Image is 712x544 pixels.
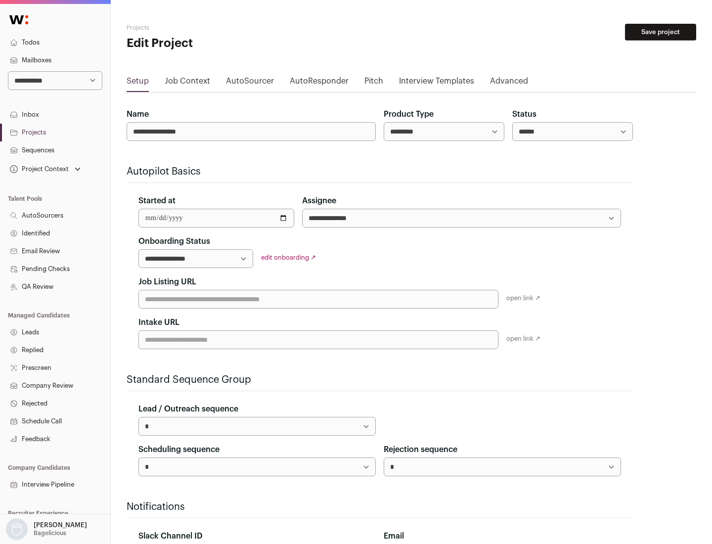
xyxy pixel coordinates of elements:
[138,444,220,455] label: Scheduling sequence
[127,500,633,514] h2: Notifications
[34,529,66,537] p: Bagelicious
[138,276,196,288] label: Job Listing URL
[127,165,633,179] h2: Autopilot Basics
[512,108,536,120] label: Status
[138,235,210,247] label: Onboarding Status
[6,518,28,540] img: nopic.png
[165,75,210,91] a: Job Context
[290,75,349,91] a: AutoResponder
[364,75,383,91] a: Pitch
[4,10,34,30] img: Wellfound
[384,108,434,120] label: Product Type
[384,444,457,455] label: Rejection sequence
[302,195,336,207] label: Assignee
[138,195,176,207] label: Started at
[138,317,179,328] label: Intake URL
[127,373,633,387] h2: Standard Sequence Group
[34,521,87,529] p: [PERSON_NAME]
[4,518,89,540] button: Open dropdown
[490,75,528,91] a: Advanced
[8,162,83,176] button: Open dropdown
[384,530,621,542] div: Email
[138,530,202,542] label: Slack Channel ID
[226,75,274,91] a: AutoSourcer
[8,165,69,173] div: Project Context
[138,403,238,415] label: Lead / Outreach sequence
[127,36,316,51] h1: Edit Project
[127,75,149,91] a: Setup
[127,24,316,32] h2: Projects
[261,254,316,261] a: edit onboarding ↗
[127,108,149,120] label: Name
[399,75,474,91] a: Interview Templates
[625,24,696,41] button: Save project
